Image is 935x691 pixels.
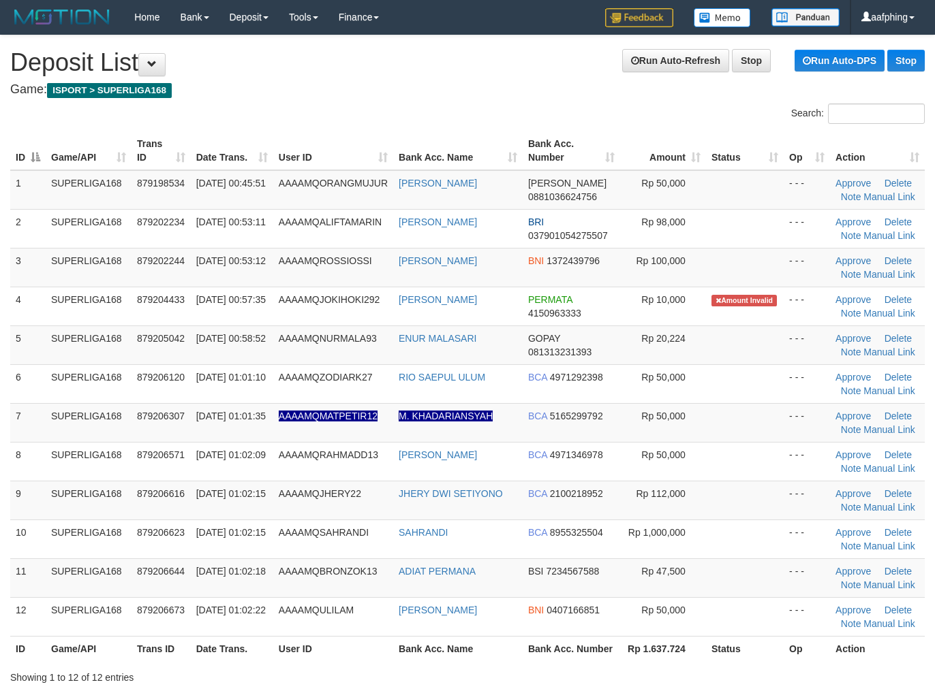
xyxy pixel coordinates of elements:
[863,502,915,513] a: Manual Link
[784,481,830,519] td: - - -
[836,449,871,460] a: Approve
[784,403,830,442] td: - - -
[841,502,861,513] a: Note
[528,178,607,189] span: [PERSON_NAME]
[279,255,372,266] span: AAAAMQROSSIOSSI
[732,49,771,72] a: Stop
[547,255,600,266] span: Copy 1372439796 to clipboard
[10,442,46,481] td: 8
[550,449,603,460] span: Copy 4971346978 to clipboard
[46,248,132,287] td: SUPERLIGA168
[841,541,861,551] a: Note
[841,463,861,474] a: Note
[273,636,393,661] th: User ID
[528,488,547,499] span: BCA
[196,216,266,227] span: [DATE] 00:53:11
[10,170,46,210] td: 1
[784,558,830,597] td: - - -
[841,424,861,435] a: Note
[771,8,840,27] img: panduan.png
[46,170,132,210] td: SUPERLIGA168
[10,287,46,325] td: 4
[641,372,686,383] span: Rp 50,000
[885,178,912,189] a: Delete
[863,463,915,474] a: Manual Link
[196,255,266,266] span: [DATE] 00:53:12
[885,449,912,460] a: Delete
[46,287,132,325] td: SUPERLIGA168
[528,411,547,421] span: BCA
[784,442,830,481] td: - - -
[836,488,871,499] a: Approve
[10,325,46,364] td: 5
[863,424,915,435] a: Manual Link
[830,636,925,661] th: Action
[137,372,185,383] span: 879206120
[836,411,871,421] a: Approve
[399,488,503,499] a: JHERY DWI SETIYONO
[137,333,185,344] span: 879205042
[10,636,46,661] th: ID
[137,294,185,305] span: 879204433
[528,566,544,577] span: BSI
[836,294,871,305] a: Approve
[399,333,476,344] a: ENUR MALASARI
[841,385,861,396] a: Note
[196,527,266,538] span: [DATE] 01:02:15
[10,7,114,27] img: MOTION_logo.png
[399,294,477,305] a: [PERSON_NAME]
[784,325,830,364] td: - - -
[399,255,477,266] a: [PERSON_NAME]
[841,269,861,280] a: Note
[399,411,493,421] a: M. KHADARIANSYAH
[550,527,603,538] span: Copy 8955325504 to clipboard
[784,636,830,661] th: Op
[191,131,273,170] th: Date Trans.: activate to sort column ascending
[279,333,377,344] span: AAAAMQNURMALA93
[605,8,673,27] img: Feedback.jpg
[393,131,523,170] th: Bank Acc. Name: activate to sort column ascending
[523,131,620,170] th: Bank Acc. Number: activate to sort column ascending
[836,527,871,538] a: Approve
[279,488,361,499] span: AAAAMQJHERY22
[399,372,485,383] a: RIO SAEPUL ULUM
[841,230,861,241] a: Note
[791,103,925,124] label: Search:
[10,665,380,684] div: Showing 1 to 12 of 12 entries
[279,605,354,615] span: AAAAMQULILAM
[10,83,925,97] h4: Game:
[836,566,871,577] a: Approve
[641,411,686,421] span: Rp 50,000
[863,269,915,280] a: Manual Link
[885,333,912,344] a: Delete
[196,605,266,615] span: [DATE] 01:02:22
[528,347,592,357] span: Copy 081313231393 to clipboard
[528,255,544,266] span: BNI
[191,636,273,661] th: Date Trans.
[10,248,46,287] td: 3
[641,216,686,227] span: Rp 98,000
[46,481,132,519] td: SUPERLIGA168
[841,191,861,202] a: Note
[641,449,686,460] span: Rp 50,000
[279,372,373,383] span: AAAAMQZODIARK27
[137,527,185,538] span: 879206623
[10,209,46,248] td: 2
[784,131,830,170] th: Op: activate to sort column ascending
[10,131,46,170] th: ID: activate to sort column descending
[863,230,915,241] a: Manual Link
[637,488,686,499] span: Rp 112,000
[196,566,266,577] span: [DATE] 01:02:18
[528,230,608,241] span: Copy 037901054275507 to clipboard
[46,325,132,364] td: SUPERLIGA168
[620,131,706,170] th: Amount: activate to sort column ascending
[10,481,46,519] td: 9
[828,103,925,124] input: Search:
[550,411,603,421] span: Copy 5165299792 to clipboard
[528,191,597,202] span: Copy 0881036624756 to clipboard
[10,558,46,597] td: 11
[863,191,915,202] a: Manual Link
[841,579,861,590] a: Note
[523,636,620,661] th: Bank Acc. Number
[637,255,686,266] span: Rp 100,000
